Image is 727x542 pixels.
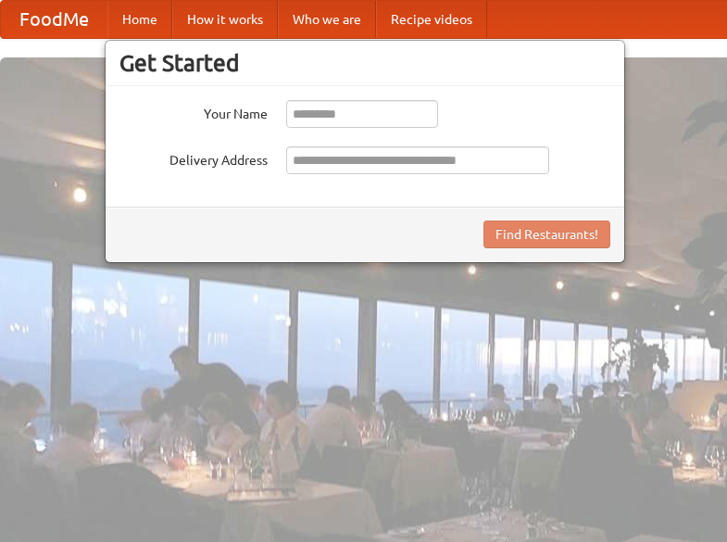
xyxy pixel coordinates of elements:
[107,1,172,38] a: Home
[483,221,610,248] button: Find Restaurants!
[278,1,376,38] a: Who we are
[172,1,278,38] a: How it works
[1,1,107,38] a: FoodMe
[119,146,268,170] label: Delivery Address
[119,100,268,123] label: Your Name
[376,1,487,38] a: Recipe videos
[119,49,610,77] h3: Get Started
